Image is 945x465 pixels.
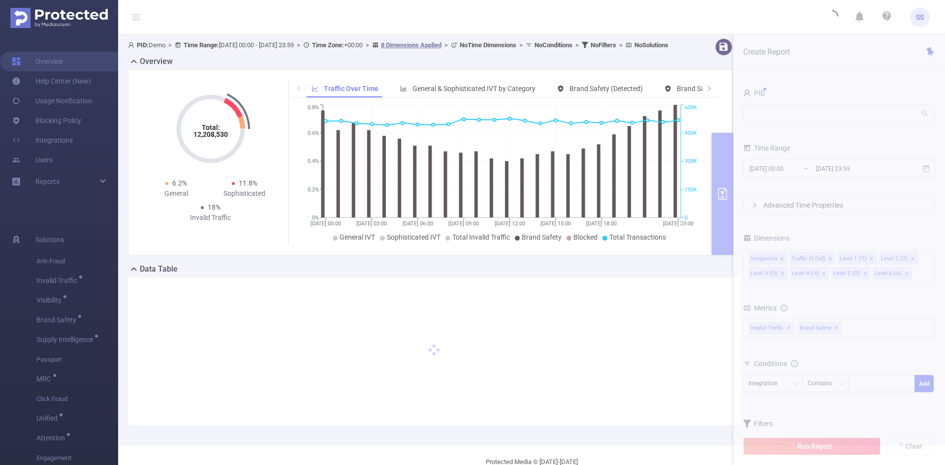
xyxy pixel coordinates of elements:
span: Passport [36,350,118,370]
tspan: 300K [685,158,697,165]
span: Brand Safety [36,316,80,323]
span: MRC [36,375,55,382]
span: Sophisticated IVT [387,233,441,241]
span: > [572,41,582,49]
span: Blocked [573,233,598,241]
div: General [142,188,211,199]
tspan: [DATE] 15:00 [540,220,570,227]
span: General & Sophisticated IVT by Category [412,85,535,93]
span: > [294,41,303,49]
i: icon: line-chart [312,85,318,92]
tspan: 0.4% [308,158,319,165]
span: Total Invalid Traffic [452,233,510,241]
i: icon: loading [826,10,838,24]
tspan: 450K [685,130,697,136]
tspan: 0% [312,215,319,221]
tspan: [DATE] 12:00 [494,220,525,227]
h2: Overview [140,56,173,67]
span: 6.2% [172,179,187,187]
span: 18% [208,203,220,211]
i: icon: user [128,42,137,48]
a: Blocking Policy [12,111,81,130]
span: > [616,41,626,49]
tspan: [DATE] 09:00 [448,220,479,227]
i: icon: right [706,85,712,91]
a: Help Center (New) [12,71,91,91]
span: Click Fraud [36,389,118,409]
tspan: 0.2% [308,186,319,193]
span: Visibility [36,297,65,304]
span: Traffic Over Time [324,85,378,93]
span: Reports [35,178,60,186]
span: > [363,41,372,49]
b: No Time Dimensions [460,41,516,49]
tspan: 150K [685,186,697,193]
tspan: [DATE] 18:00 [586,220,617,227]
span: > [441,41,451,49]
tspan: Total: [201,124,220,131]
span: Invalid Traffic [36,277,81,284]
tspan: 600K [685,105,697,111]
span: Brand Safety (Blocked) [677,85,747,93]
span: > [165,41,175,49]
b: No Solutions [634,41,668,49]
span: > [516,41,526,49]
tspan: 0.6% [308,130,319,136]
span: Anti-Fraud [36,251,118,271]
span: Unified [36,415,61,422]
b: No Filters [591,41,616,49]
tspan: [DATE] 23:00 [663,220,693,227]
span: 11.8% [239,179,257,187]
b: No Conditions [535,41,572,49]
tspan: 0 [685,215,688,221]
span: SS [916,7,924,27]
b: Time Range: [184,41,219,49]
tspan: [DATE] 06:00 [402,220,433,227]
span: Brand Safety (Detected) [569,85,643,93]
tspan: 12,208,530 [193,130,228,138]
tspan: [DATE] 00:00 [311,220,341,227]
tspan: 0.8% [308,105,319,111]
span: Demo [DATE] 00:00 - [DATE] 23:59 +00:00 [128,41,668,49]
span: Brand Safety [522,233,562,241]
span: General IVT [340,233,375,241]
a: Usage Notification [12,91,92,111]
div: Invalid Traffic [176,213,245,223]
h2: Data Table [140,263,178,275]
span: Total Transactions [609,233,666,241]
span: Attention [36,434,68,441]
img: Protected Media [10,8,108,28]
b: PID: [137,41,149,49]
a: Overview [12,52,63,71]
div: Sophisticated [211,188,279,199]
a: Users [12,150,53,170]
a: Reports [35,172,60,191]
u: 8 Dimensions Applied [381,41,441,49]
tspan: [DATE] 03:00 [356,220,387,227]
a: Integrations [12,130,73,150]
span: Supply Intelligence [36,336,96,343]
span: Solutions [35,230,64,249]
i: icon: bar-chart [400,85,407,92]
b: Time Zone: [312,41,344,49]
i: icon: left [296,85,302,91]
